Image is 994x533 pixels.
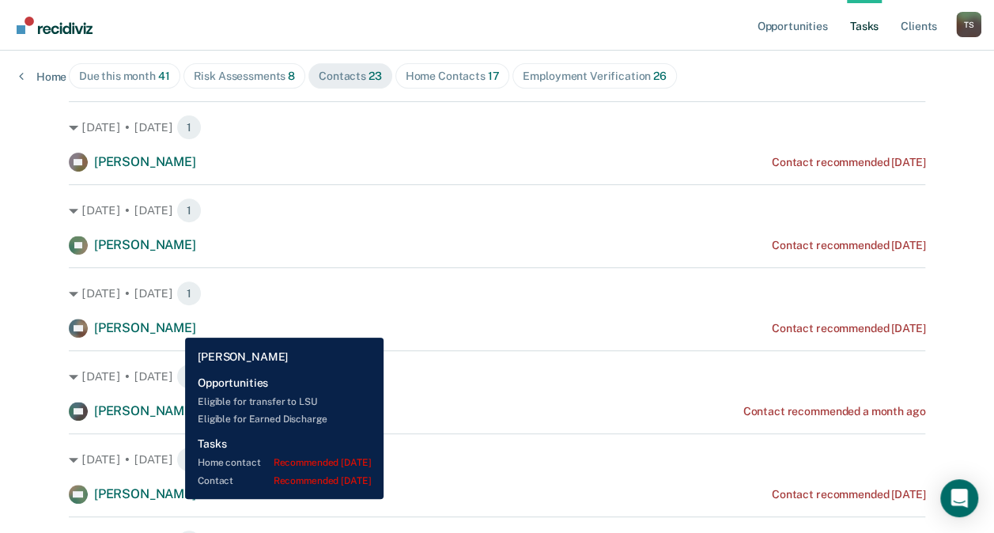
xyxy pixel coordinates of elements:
[176,115,202,140] span: 1
[94,320,196,335] span: [PERSON_NAME]
[523,70,666,83] div: Employment Verification
[956,12,981,37] div: T S
[772,322,925,335] div: Contact recommended [DATE]
[69,447,925,472] div: [DATE] • [DATE] 1
[94,486,196,501] span: [PERSON_NAME]
[194,70,296,83] div: Risk Assessments
[94,237,196,252] span: [PERSON_NAME]
[19,70,66,84] a: Home
[17,17,93,34] img: Recidiviz
[176,364,202,389] span: 1
[488,70,500,82] span: 17
[940,479,978,517] div: Open Intercom Messenger
[176,447,202,472] span: 1
[406,70,500,83] div: Home Contacts
[69,364,925,389] div: [DATE] • [DATE] 1
[94,154,196,169] span: [PERSON_NAME]
[772,239,925,252] div: Contact recommended [DATE]
[176,281,202,306] span: 1
[94,403,196,418] span: [PERSON_NAME]
[288,70,295,82] span: 8
[69,115,925,140] div: [DATE] • [DATE] 1
[69,281,925,306] div: [DATE] • [DATE] 1
[158,70,170,82] span: 41
[772,488,925,501] div: Contact recommended [DATE]
[772,156,925,169] div: Contact recommended [DATE]
[743,405,925,418] div: Contact recommended a month ago
[319,70,382,83] div: Contacts
[79,70,170,83] div: Due this month
[653,70,667,82] span: 26
[368,70,382,82] span: 23
[956,12,981,37] button: Profile dropdown button
[69,198,925,223] div: [DATE] • [DATE] 1
[176,198,202,223] span: 1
